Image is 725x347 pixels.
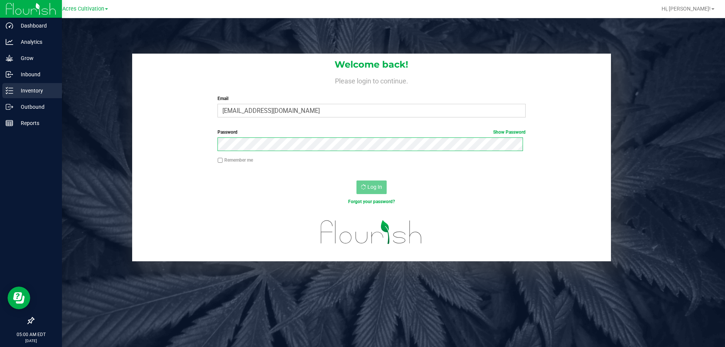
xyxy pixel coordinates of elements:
h4: Please login to continue. [132,76,611,85]
inline-svg: Inventory [6,87,13,94]
p: Grow [13,54,59,63]
inline-svg: Outbound [6,103,13,111]
p: 05:00 AM EDT [3,331,59,338]
inline-svg: Dashboard [6,22,13,29]
iframe: Resource center [8,287,30,309]
label: Remember me [217,157,253,163]
inline-svg: Reports [6,119,13,127]
a: Show Password [493,130,526,135]
inline-svg: Analytics [6,38,13,46]
p: [DATE] [3,338,59,344]
p: Outbound [13,102,59,111]
a: Forgot your password? [348,199,395,204]
inline-svg: Inbound [6,71,13,78]
span: Green Acres Cultivation [46,6,104,12]
inline-svg: Grow [6,54,13,62]
button: Log In [356,180,387,194]
label: Email [217,95,525,102]
input: Remember me [217,158,223,163]
p: Inbound [13,70,59,79]
span: Password [217,130,238,135]
span: Log In [367,184,382,190]
p: Dashboard [13,21,59,30]
p: Reports [13,119,59,128]
p: Analytics [13,37,59,46]
span: Hi, [PERSON_NAME]! [662,6,711,12]
p: Inventory [13,86,59,95]
h1: Welcome back! [132,60,611,69]
img: flourish_logo.svg [312,213,431,251]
